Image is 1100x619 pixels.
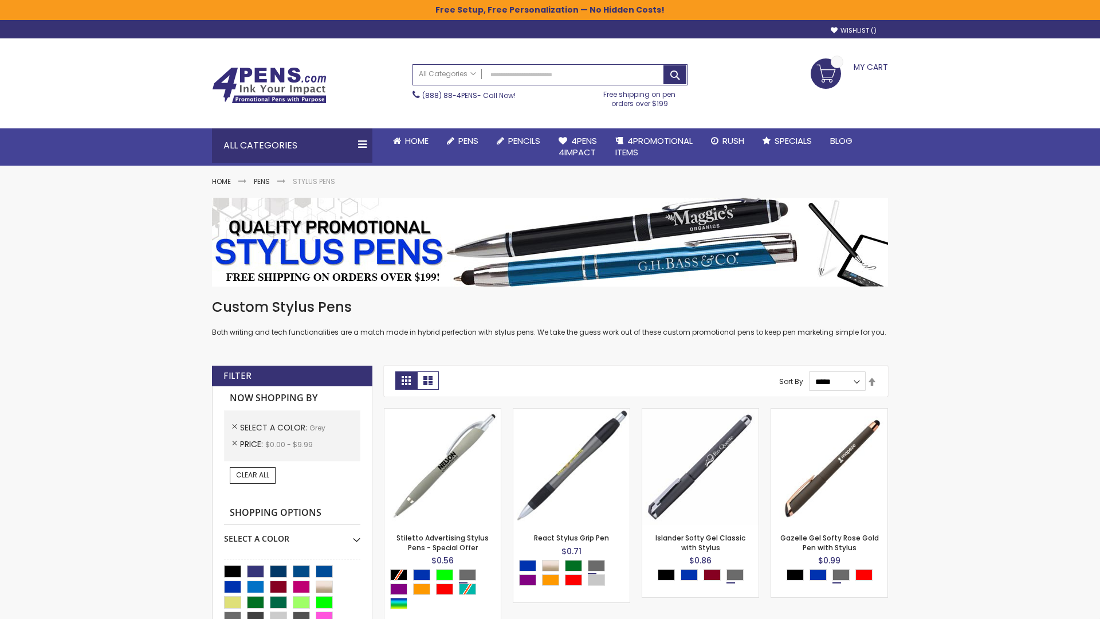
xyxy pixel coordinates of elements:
strong: Grid [395,371,417,390]
span: $0.86 [689,555,712,566]
a: (888) 88-4PENS [422,91,477,100]
a: Stiletto Advertising Stylus Pens-Grey [384,408,501,418]
a: Specials [753,128,821,154]
a: Stiletto Advertising Stylus Pens - Special Offer [396,533,489,552]
strong: Stylus Pens [293,177,335,186]
div: Blue [519,560,536,571]
div: Assorted [390,598,407,609]
a: Islander Softy Gel Classic with Stylus-Grey [642,408,759,418]
span: $0.99 [818,555,840,566]
div: Blue [810,569,827,581]
span: Home [405,135,429,147]
div: Purple [519,574,536,586]
div: Blue [413,569,430,581]
div: Grey [832,569,850,581]
div: Purple [390,583,407,595]
a: Wishlist [831,26,877,35]
a: Pens [254,177,270,186]
a: Gazelle Gel Softy Rose Gold Pen with Stylus-Grey [771,408,887,418]
img: Stiletto Advertising Stylus Pens-Grey [384,409,501,525]
h1: Custom Stylus Pens [212,298,888,316]
a: 4PROMOTIONALITEMS [606,128,702,166]
span: Select A Color [240,422,309,433]
span: All Categories [419,69,476,79]
a: All Categories [413,65,482,84]
span: Clear All [236,470,269,480]
span: Price [240,438,265,450]
a: 4Pens4impact [549,128,606,166]
div: Select A Color [390,569,501,612]
div: Red [436,583,453,595]
span: Rush [722,135,744,147]
a: Rush [702,128,753,154]
div: All Categories [212,128,372,163]
a: Islander Softy Gel Classic with Stylus [655,533,745,552]
div: Black [658,569,675,581]
img: Stylus Pens [212,198,888,287]
div: Red [855,569,873,581]
div: Grey [726,569,744,581]
a: Pencils [488,128,549,154]
strong: Filter [223,370,252,382]
label: Sort By [779,377,803,386]
div: Orange [413,583,430,595]
img: React Stylus Grip Pen-Grey [513,409,630,525]
div: Champagne [542,560,559,571]
strong: Now Shopping by [224,386,360,410]
span: Specials [775,135,812,147]
span: Grey [309,423,325,433]
a: Pens [438,128,488,154]
div: Orange [542,574,559,586]
div: Free shipping on pen orders over $199 [592,85,688,108]
span: $0.71 [561,546,582,557]
span: Pens [458,135,478,147]
span: 4PROMOTIONAL ITEMS [615,135,693,158]
div: Select A Color [658,569,749,583]
img: Islander Softy Gel Classic with Stylus-Grey [642,409,759,525]
strong: Shopping Options [224,501,360,526]
a: Home [212,177,231,186]
div: Select A Color [224,525,360,544]
a: Home [384,128,438,154]
div: Black [787,569,804,581]
a: Gazelle Gel Softy Rose Gold Pen with Stylus [780,533,879,552]
div: Select A Color [519,560,630,589]
div: Blue [681,569,698,581]
div: Silver [588,574,605,586]
span: $0.00 - $9.99 [265,440,313,449]
span: Pencils [508,135,540,147]
div: Grey [459,569,476,581]
div: Lime Green [436,569,453,581]
a: React Stylus Grip Pen-Grey [513,408,630,418]
div: Green [565,560,582,571]
span: Blog [830,135,852,147]
img: 4Pens Custom Pens and Promotional Products [212,67,327,104]
div: Burgundy [704,569,721,581]
a: Blog [821,128,862,154]
span: $0.56 [431,555,454,566]
a: React Stylus Grip Pen [534,533,609,543]
div: Select A Color [787,569,878,583]
a: Clear All [230,467,276,483]
div: Grey [588,560,605,571]
span: - Call Now! [422,91,516,100]
span: 4Pens 4impact [559,135,597,158]
div: Red [565,574,582,586]
div: Both writing and tech functionalities are a match made in hybrid perfection with stylus pens. We ... [212,298,888,338]
img: Gazelle Gel Softy Rose Gold Pen with Stylus-Grey [771,409,887,525]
